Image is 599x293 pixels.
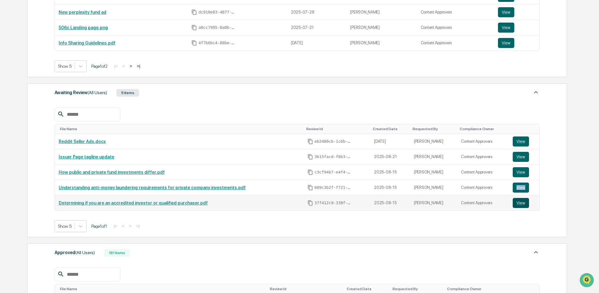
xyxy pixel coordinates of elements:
[59,170,165,175] a: How public and private fund investments differ.pdf
[16,29,104,35] input: Clear
[417,35,494,51] td: Content Approvers
[59,10,106,15] a: New perplexity fund ad
[6,80,11,85] div: 🖐️
[314,139,352,144] span: eb2480cb-1c6b-4fc5-a219-06bbe6b77e12
[373,127,408,131] div: Toggle SortBy
[513,152,536,162] a: View
[514,127,537,131] div: Toggle SortBy
[417,5,494,20] td: Content Approvers
[460,127,506,131] div: Toggle SortBy
[308,169,313,175] span: Copy Id
[513,167,536,177] a: View
[314,170,352,175] span: c3cf94b7-e4f4-4a11-bdb7-54460614abdc
[4,77,43,88] a: 🖐️Preclearance
[135,63,142,69] button: >|
[513,183,529,193] button: View
[308,200,313,206] span: Copy Id
[393,287,442,291] div: Toggle SortBy
[6,92,11,97] div: 🔎
[509,287,537,291] div: Toggle SortBy
[191,9,197,15] span: Copy Id
[306,127,368,131] div: Toggle SortBy
[498,7,514,17] button: View
[287,5,347,20] td: 2025-07-28
[116,89,139,97] div: 5 Items
[120,223,126,229] button: <
[21,48,103,54] div: Start new chat
[513,152,529,162] button: View
[370,149,410,165] td: 2025-08-21
[91,64,108,69] span: Page 1 of 2
[55,88,107,97] div: Awaiting Review
[104,249,130,257] div: 181 Items
[314,185,352,190] span: 689c3b2f-f721-43d9-acbb-87360bc1cb55
[410,149,457,165] td: [PERSON_NAME]
[457,165,509,180] td: Content Approvers
[59,25,108,30] a: 506c Landing page.png
[513,183,536,193] a: View
[191,25,197,30] span: Copy Id
[410,195,457,210] td: [PERSON_NAME]
[88,90,107,95] span: (All Users)
[60,287,265,291] div: Toggle SortBy
[6,13,114,23] p: How can we help?
[91,224,107,229] span: Page 1 of 1
[44,106,76,111] a: Powered byPylon
[346,20,417,35] td: [PERSON_NAME]
[45,80,51,85] div: 🗄️
[579,272,596,289] iframe: Open customer support
[410,180,457,195] td: [PERSON_NAME]
[513,136,529,146] button: View
[532,88,540,96] img: caret
[314,200,352,205] span: 37f412c9-338f-42cb-99a2-e0de738d2756
[191,40,197,46] span: Copy Id
[447,287,502,291] div: Toggle SortBy
[4,88,42,100] a: 🔎Data Lookup
[314,154,352,159] span: 3b15facd-f8b3-477c-80ee-d7a648742bf4
[513,167,529,177] button: View
[457,134,509,149] td: Content Approvers
[308,154,313,160] span: Copy Id
[457,180,509,195] td: Content Approvers
[13,79,40,85] span: Preclearance
[498,23,536,33] a: View
[59,139,106,144] a: Reddit Seller Ads.docx
[498,38,514,48] button: View
[127,223,133,229] button: >
[59,154,114,159] a: Issuer Page tagline update
[308,185,313,190] span: Copy Id
[457,149,509,165] td: Content Approvers
[413,127,455,131] div: Toggle SortBy
[75,250,95,255] span: (All Users)
[513,136,536,146] a: View
[59,200,208,205] a: Determining if you are an accredited investor or qualified purchaser.pdf
[59,185,246,190] a: Understanding anti-money laundering requirements for private company investments.pdf
[498,38,536,48] a: View
[287,35,347,51] td: [DATE]
[55,248,95,257] div: Approved
[287,20,347,35] td: 2025-07-21
[21,54,79,59] div: We're available if you need us!
[346,35,417,51] td: [PERSON_NAME]
[498,7,536,17] a: View
[198,10,236,15] span: dc910e83-4877-4103-b15e-bf87db00f614
[370,195,410,210] td: 2025-08-15
[112,63,120,69] button: |<
[346,5,417,20] td: [PERSON_NAME]
[532,248,540,256] img: caret
[6,48,18,59] img: 1746055101610-c473b297-6a78-478c-a979-82029cc54cd1
[370,134,410,149] td: [DATE]
[52,79,78,85] span: Attestations
[198,25,236,30] span: a0cc7995-8a0b-4b72-ac1a-878fd3692143
[308,139,313,144] span: Copy Id
[107,50,114,57] button: Start new chat
[410,134,457,149] td: [PERSON_NAME]
[13,91,40,97] span: Data Lookup
[128,63,134,69] button: >
[112,223,119,229] button: |<
[410,165,457,180] td: [PERSON_NAME]
[417,20,494,35] td: Content Approvers
[457,195,509,210] td: Content Approvers
[43,77,80,88] a: 🗄️Attestations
